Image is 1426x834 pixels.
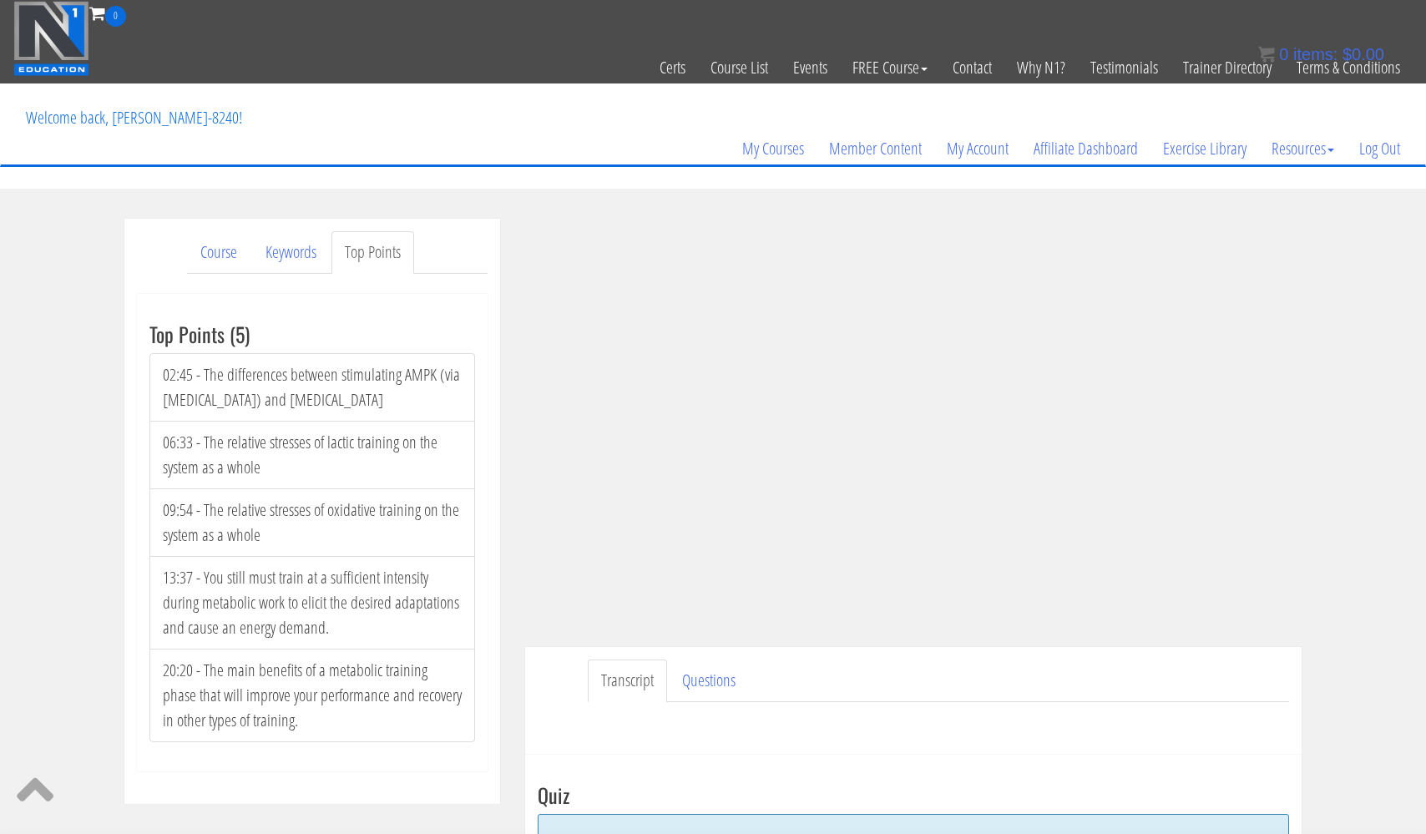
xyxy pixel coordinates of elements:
[1258,45,1384,63] a: 0 items: $0.00
[730,109,817,189] a: My Courses
[1150,109,1259,189] a: Exercise Library
[149,649,475,742] li: 20:20 - The main benefits of a metabolic training phase that will improve your performance and re...
[934,109,1021,189] a: My Account
[1284,27,1413,109] a: Terms & Conditions
[588,660,667,702] a: Transcript
[781,27,840,109] a: Events
[647,27,698,109] a: Certs
[187,231,250,274] a: Course
[1343,45,1352,63] span: $
[1021,109,1150,189] a: Affiliate Dashboard
[1279,45,1288,63] span: 0
[105,6,126,27] span: 0
[698,27,781,109] a: Course List
[149,488,475,557] li: 09:54 - The relative stresses of oxidative training on the system as a whole
[1259,109,1347,189] a: Resources
[149,353,475,422] li: 02:45 - The differences between stimulating AMPK (via [MEDICAL_DATA]) and [MEDICAL_DATA]
[817,109,934,189] a: Member Content
[89,2,126,24] a: 0
[149,556,475,650] li: 13:37 - You still must train at a sufficient intensity during metabolic work to elicit the desire...
[840,27,940,109] a: FREE Course
[1078,27,1171,109] a: Testimonials
[13,84,255,151] p: Welcome back, [PERSON_NAME]-8240!
[940,27,1004,109] a: Contact
[1293,45,1338,63] span: items:
[669,660,749,702] a: Questions
[1171,27,1284,109] a: Trainer Directory
[1004,27,1078,109] a: Why N1?
[13,1,89,76] img: n1-education
[1347,109,1413,189] a: Log Out
[1258,46,1275,63] img: icon11.png
[149,323,475,345] h3: Top Points (5)
[252,231,330,274] a: Keywords
[149,421,475,489] li: 06:33 - The relative stresses of lactic training on the system as a whole
[331,231,414,274] a: Top Points
[538,784,1289,806] h3: Quiz
[1343,45,1384,63] bdi: 0.00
